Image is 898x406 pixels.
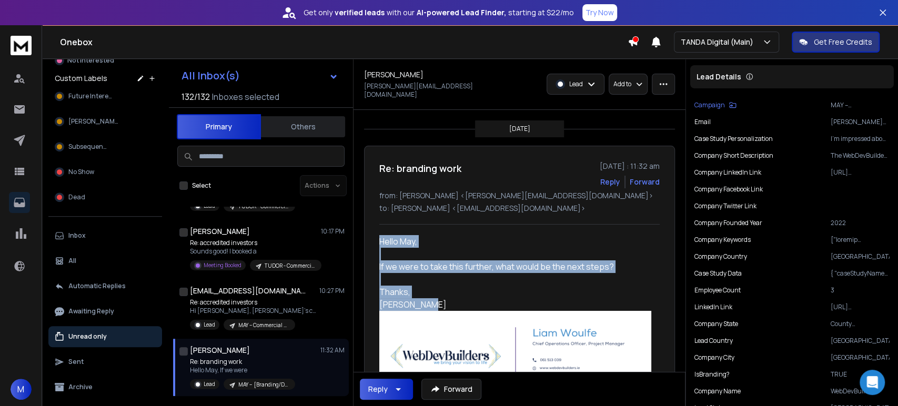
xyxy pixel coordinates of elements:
p: ["loremip dolors","ametcon adipiscingel","sed doeiusmodte","incididu utlaboreet","dolor magnaaliq... [831,236,890,244]
p: Awaiting Reply [68,307,114,316]
p: [URL][DOMAIN_NAME] [831,168,890,177]
p: Company Twitter Link [694,202,756,210]
button: Unread only [48,326,162,347]
button: All Inbox(s) [173,65,347,86]
div: Hello May, [379,235,651,248]
strong: verified leads [335,7,385,18]
div: Forward [630,177,660,187]
button: Automatic Replies [48,276,162,297]
p: Company Founded Year [694,219,762,227]
p: Company Facebook Link [694,185,763,194]
h3: Custom Labels [55,73,107,84]
button: Archive [48,377,162,398]
p: [GEOGRAPHIC_DATA] [831,252,890,261]
h1: [PERSON_NAME] [190,226,250,237]
p: 2022 [831,219,890,227]
button: Not Interested [48,50,162,71]
p: Add to [613,80,631,88]
button: All [48,250,162,271]
p: 10:17 PM [321,227,345,236]
p: Company Name [694,387,741,395]
label: Select [192,181,211,190]
p: All [68,257,76,265]
p: Email [694,118,711,126]
p: Lead [204,380,215,388]
p: 3 [831,286,890,295]
p: Company Country [694,252,747,261]
h1: All Inbox(s) [181,70,240,81]
p: MAY – [Branding/Design] | [[GEOGRAPHIC_DATA]] | [Founder] | [2-50] | [Case Study] | [[DATE]] | [T... [831,101,890,109]
p: Try Now [586,7,614,18]
p: Company LinkedIn Link [694,168,761,177]
strong: AI-powered Lead Finder, [417,7,506,18]
button: [PERSON_NAME] [48,111,162,132]
p: [GEOGRAPHIC_DATA] [831,337,890,345]
p: TRUE [831,370,890,379]
p: The WebDevBuilders team are based in [GEOGRAPHIC_DATA] and are composed of three friends, [PERSON... [831,151,890,160]
button: Reply [600,177,620,187]
p: TUDOR - Commercial Real Estate | [GEOGRAPHIC_DATA] | 8-50 [238,202,289,210]
button: Subsequence [48,136,162,157]
p: Hello May, If we were [190,366,295,374]
p: [DATE] [509,125,530,133]
p: MAY – [Branding/Design] | [[GEOGRAPHIC_DATA]] | [Founder] | [2-50] | [Case Study] | [[DATE]] | [T... [238,381,289,389]
p: WebDevBuilders [831,387,890,395]
div: [PERSON_NAME] [379,298,651,311]
p: Hi [PERSON_NAME], [PERSON_NAME]’s calendar tends to [190,307,316,315]
p: TUDOR - Commercial Real Estate | [GEOGRAPHIC_DATA] | 8-50 [265,262,315,270]
p: Sent [68,358,84,366]
h1: [PERSON_NAME] [190,345,250,356]
p: Re: accredited investors [190,298,316,307]
p: Case Study Data [694,269,742,278]
div: Reply [368,384,388,394]
p: 10:27 PM [319,287,345,295]
button: Forward [421,379,481,400]
button: Get Free Credits [792,32,880,53]
p: Re: accredited investors [190,239,316,247]
span: Subsequence [68,143,110,151]
h1: Re: branding work [379,161,461,176]
p: Inbox [68,231,86,240]
p: MAY – Commercial Real Estate | [GEOGRAPHIC_DATA] [238,321,289,329]
p: TANDA Digital (Main) [681,37,758,47]
p: Sounds good! I booked a [190,247,316,256]
p: County [GEOGRAPHIC_DATA] [831,320,890,328]
span: [PERSON_NAME] [68,117,120,126]
span: No Show [68,168,94,176]
span: Dead [68,193,85,201]
p: Company City [694,353,734,362]
p: Employee Count [694,286,741,295]
p: Get Free Credits [814,37,872,47]
p: [DATE] : 11:32 am [600,161,660,171]
p: I'm impressed about your work for [GEOGRAPHIC_DATA], specifically about the keen eye for design t... [831,135,890,143]
button: Dead [48,187,162,208]
button: No Show [48,161,162,182]
button: Sent [48,351,162,372]
p: [PERSON_NAME][EMAIL_ADDRESS][DOMAIN_NAME] [831,118,890,126]
button: Others [261,115,345,138]
span: Future Interest [68,92,114,100]
div: Thanks, [379,286,651,298]
p: Company Keywords [694,236,751,244]
p: Campaign [694,101,725,109]
p: Meeting Booked [204,261,241,269]
button: Campaign [694,101,736,109]
div: Open Intercom Messenger [860,370,885,395]
button: Try Now [582,4,617,21]
button: Future Interest [48,86,162,107]
p: Lead [204,321,215,329]
h1: Onebox [60,36,628,48]
button: Reply [360,379,413,400]
p: Lead Details [697,72,741,82]
p: Company Short Description [694,151,773,160]
button: M [11,379,32,400]
p: { "caseStudyName": "[GEOGRAPHIC_DATA]", "caseStudyDescription": "WebDevBuilders redesigned our we... [831,269,890,278]
p: [GEOGRAPHIC_DATA] [831,353,890,362]
button: Inbox [48,225,162,246]
p: Lead Country [694,337,733,345]
p: Company State [694,320,738,328]
p: Lead [569,80,583,88]
h1: [EMAIL_ADDRESS][DOMAIN_NAME] [190,286,306,296]
span: 132 / 132 [181,90,210,103]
